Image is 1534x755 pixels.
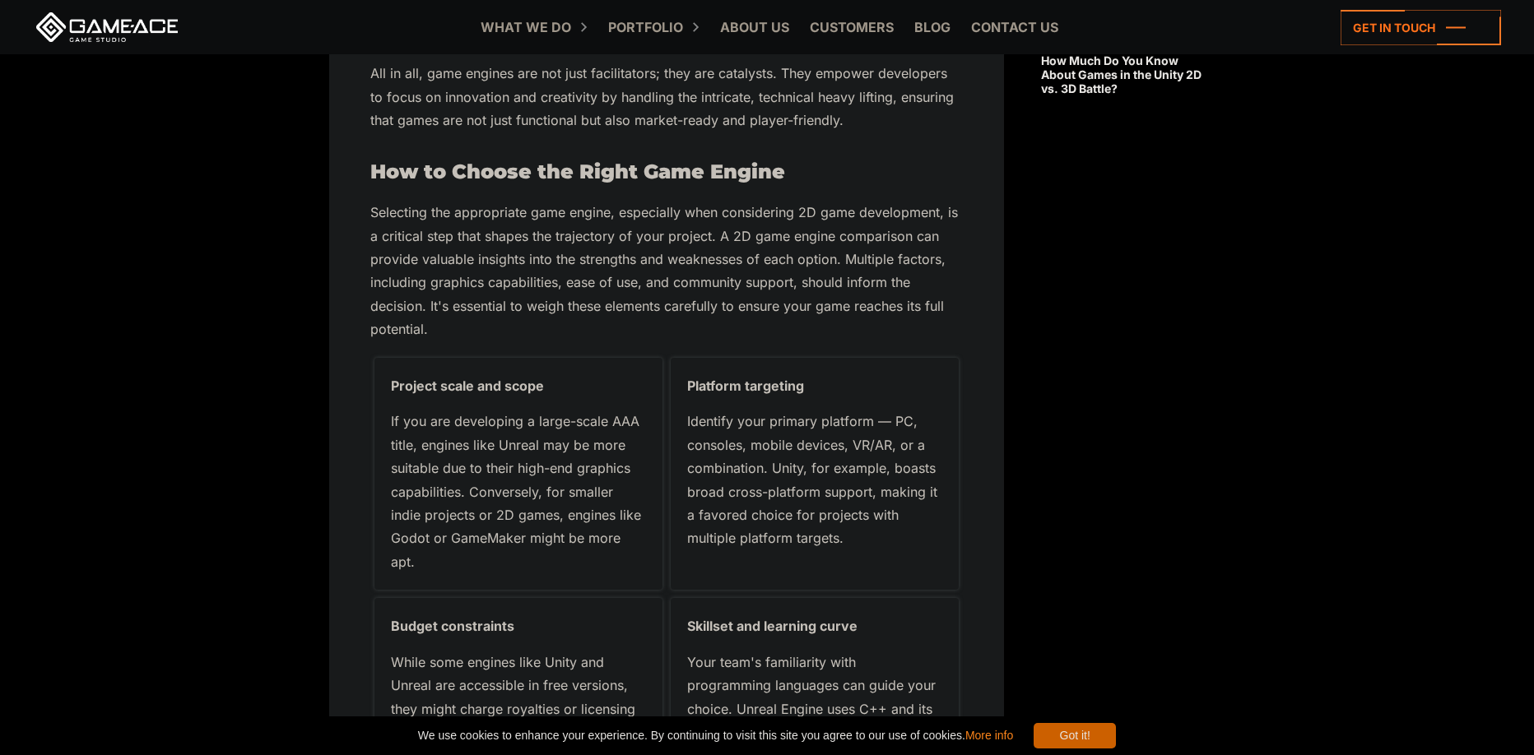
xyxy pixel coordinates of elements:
[370,62,963,132] p: All in all, game engines are not just facilitators; they are catalysts. They empower developers t...
[391,614,646,637] p: Budget constraints
[1341,10,1501,45] a: Get in touch
[687,614,942,637] p: Skillset and learning curve
[370,161,963,183] h2: How to Choose the Right Game Engine
[391,410,646,573] p: If you are developing a large-scale AAA title, engines like Unreal may be more suitable due to th...
[1034,723,1116,748] div: Got it!
[391,374,646,397] p: Project scale and scope
[687,410,942,550] p: Identify your primary platform — PC, consoles, mobile devices, VR/AR, or a combination. Unity, fo...
[965,729,1013,742] a: More info
[370,201,963,341] p: Selecting the appropriate game engine, especially when considering 2D game development, is a crit...
[418,723,1013,748] span: We use cookies to enhance your experience. By continuing to visit this site you agree to our use ...
[687,374,942,397] p: Platform targeting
